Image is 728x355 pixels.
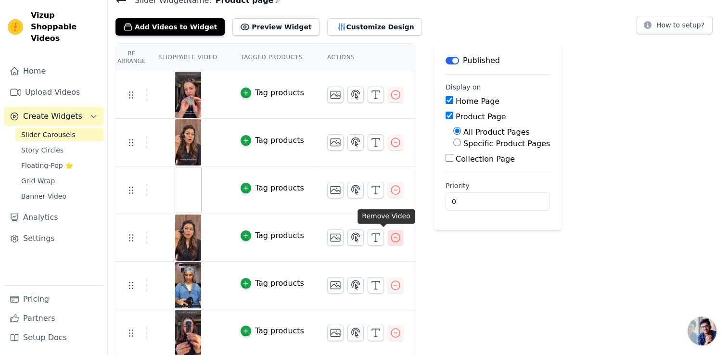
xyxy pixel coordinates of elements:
[4,309,103,328] a: Partners
[456,97,499,106] label: Home Page
[255,325,304,337] div: Tag products
[31,10,100,44] span: Vizup Shoppable Videos
[115,44,147,71] th: Re Arrange
[4,83,103,102] a: Upload Videos
[175,119,202,165] img: reel-preview-gepfx0-sx.myshopify.com-3715606541631721496_75053911220.jpeg
[21,130,76,139] span: Slider Carousels
[255,278,304,289] div: Tag products
[463,55,500,66] p: Published
[241,278,304,289] button: Tag products
[327,229,344,246] button: Change Thumbnail
[446,82,481,92] legend: Display on
[241,135,304,146] button: Tag products
[316,44,415,71] th: Actions
[241,325,304,337] button: Tag products
[21,161,73,170] span: Floating-Pop ⭐
[4,62,103,81] a: Home
[255,182,304,194] div: Tag products
[637,23,713,32] a: How to setup?
[463,127,530,137] label: All Product Pages
[4,229,103,248] a: Settings
[327,325,344,341] button: Change Thumbnail
[327,87,344,103] button: Change Thumbnail
[456,154,515,164] label: Collection Page
[241,182,304,194] button: Tag products
[255,135,304,146] div: Tag products
[175,262,202,308] img: vizup-images-7eae.png
[4,107,103,126] button: Create Widgets
[229,44,316,71] th: Tagged Products
[23,111,82,122] span: Create Widgets
[15,190,103,203] a: Banner Video
[147,44,229,71] th: Shoppable Video
[688,317,716,345] div: Open chat
[327,134,344,151] button: Change Thumbnail
[463,139,550,148] label: Specific Product Pages
[175,215,202,261] img: vizup-images-6d34.png
[15,159,103,172] a: Floating-Pop ⭐
[327,277,344,293] button: Change Thumbnail
[456,112,506,121] label: Product Page
[241,230,304,241] button: Tag products
[21,145,64,155] span: Story Circles
[327,182,344,198] button: Change Thumbnail
[327,18,422,36] button: Customize Design
[8,19,23,35] img: Vizup
[232,18,319,36] button: Preview Widget
[115,18,225,36] button: Add Videos to Widget
[175,72,202,118] img: reel-preview-gepfx0-sx.myshopify.com-3714924822720926252_1311108849.jpeg
[446,181,550,190] label: Priority
[255,87,304,99] div: Tag products
[15,143,103,157] a: Story Circles
[21,176,55,186] span: Grid Wrap
[4,290,103,309] a: Pricing
[15,174,103,188] a: Grid Wrap
[255,230,304,241] div: Tag products
[4,328,103,347] a: Setup Docs
[15,128,103,141] a: Slider Carousels
[637,16,713,34] button: How to setup?
[241,87,304,99] button: Tag products
[4,208,103,227] a: Analytics
[21,191,66,201] span: Banner Video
